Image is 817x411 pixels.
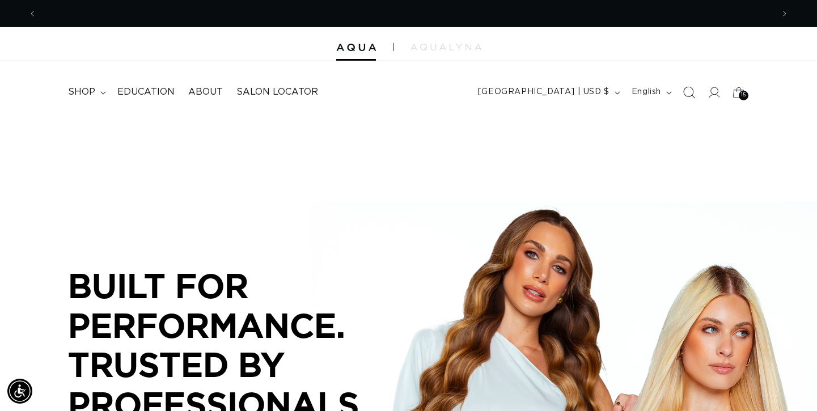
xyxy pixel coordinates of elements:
[111,79,181,105] a: Education
[7,379,32,404] div: Accessibility Menu
[188,86,223,98] span: About
[632,86,661,98] span: English
[230,79,325,105] a: Salon Locator
[772,3,797,24] button: Next announcement
[676,80,701,105] summary: Search
[741,91,746,100] span: 15
[478,86,609,98] span: [GEOGRAPHIC_DATA] | USD $
[336,44,376,52] img: Aqua Hair Extensions
[236,86,318,98] span: Salon Locator
[61,79,111,105] summary: shop
[625,82,676,103] button: English
[20,3,45,24] button: Previous announcement
[410,44,481,50] img: aqualyna.com
[760,357,817,411] iframe: Chat Widget
[181,79,230,105] a: About
[117,86,175,98] span: Education
[471,82,625,103] button: [GEOGRAPHIC_DATA] | USD $
[68,86,95,98] span: shop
